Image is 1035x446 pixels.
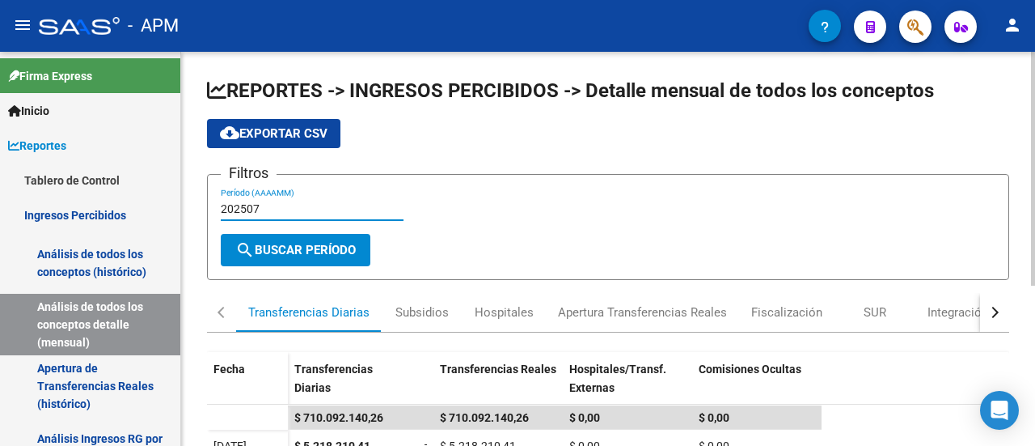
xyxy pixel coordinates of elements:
h3: Filtros [221,162,277,185]
span: Reportes [8,137,66,155]
mat-icon: menu [13,15,32,35]
span: Inicio [8,102,49,120]
span: Hospitales/Transf. Externas [569,363,666,394]
span: Transferencias Reales [440,363,556,376]
mat-icon: person [1003,15,1022,35]
span: - APM [128,8,179,44]
datatable-header-cell: Hospitales/Transf. Externas [563,352,692,420]
mat-icon: search [235,240,255,260]
span: Transferencias Diarias [294,363,373,394]
div: SUR [864,304,886,321]
datatable-header-cell: Transferencias Reales [433,352,563,420]
div: Apertura Transferencias Reales [558,304,727,321]
button: Buscar Período [221,234,370,266]
span: Buscar Período [235,243,356,257]
span: $ 0,00 [699,411,729,424]
div: Fiscalización [751,304,822,321]
span: Comisiones Ocultas [699,363,801,376]
datatable-header-cell: Transferencias Diarias [288,352,417,420]
span: $ 710.092.140,26 [440,411,529,424]
div: Integración [927,304,988,321]
datatable-header-cell: Comisiones Ocultas [692,352,822,420]
button: Exportar CSV [207,119,340,148]
span: Fecha [213,363,245,376]
div: Transferencias Diarias [248,304,370,321]
datatable-header-cell: Fecha [207,352,288,420]
div: Subsidios [395,304,449,321]
span: $ 710.092.140,26 [294,411,383,424]
span: $ 0,00 [569,411,600,424]
div: Hospitales [475,304,534,321]
mat-icon: cloud_download [220,123,239,142]
div: Open Intercom Messenger [980,391,1019,430]
span: Exportar CSV [220,126,327,141]
span: REPORTES -> INGRESOS PERCIBIDOS -> Detalle mensual de todos los conceptos [207,79,934,102]
span: Firma Express [8,67,92,85]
